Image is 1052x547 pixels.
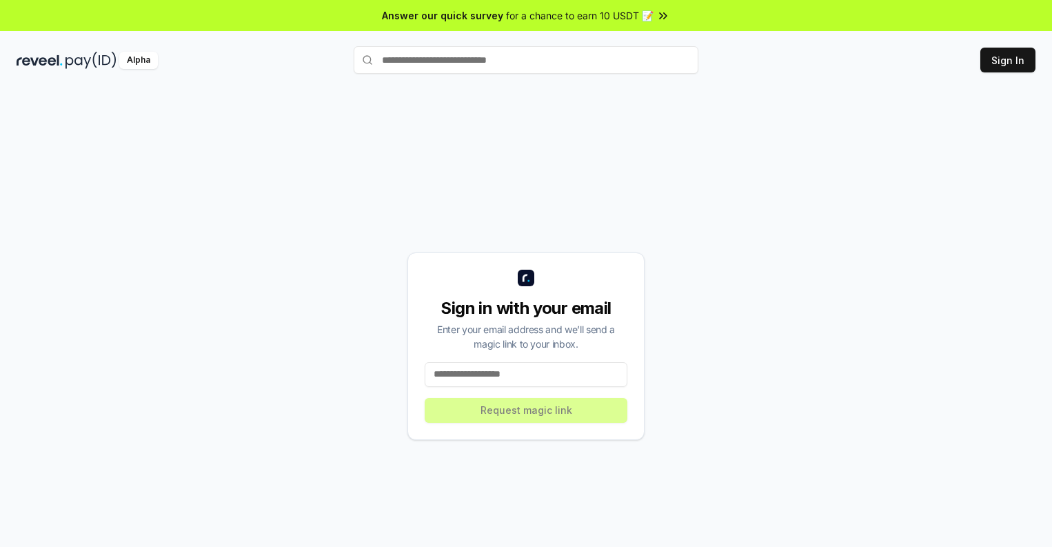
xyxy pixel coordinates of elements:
[506,8,654,23] span: for a chance to earn 10 USDT 📝
[119,52,158,69] div: Alpha
[980,48,1035,72] button: Sign In
[425,297,627,319] div: Sign in with your email
[518,270,534,286] img: logo_small
[425,322,627,351] div: Enter your email address and we’ll send a magic link to your inbox.
[65,52,117,69] img: pay_id
[17,52,63,69] img: reveel_dark
[382,8,503,23] span: Answer our quick survey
